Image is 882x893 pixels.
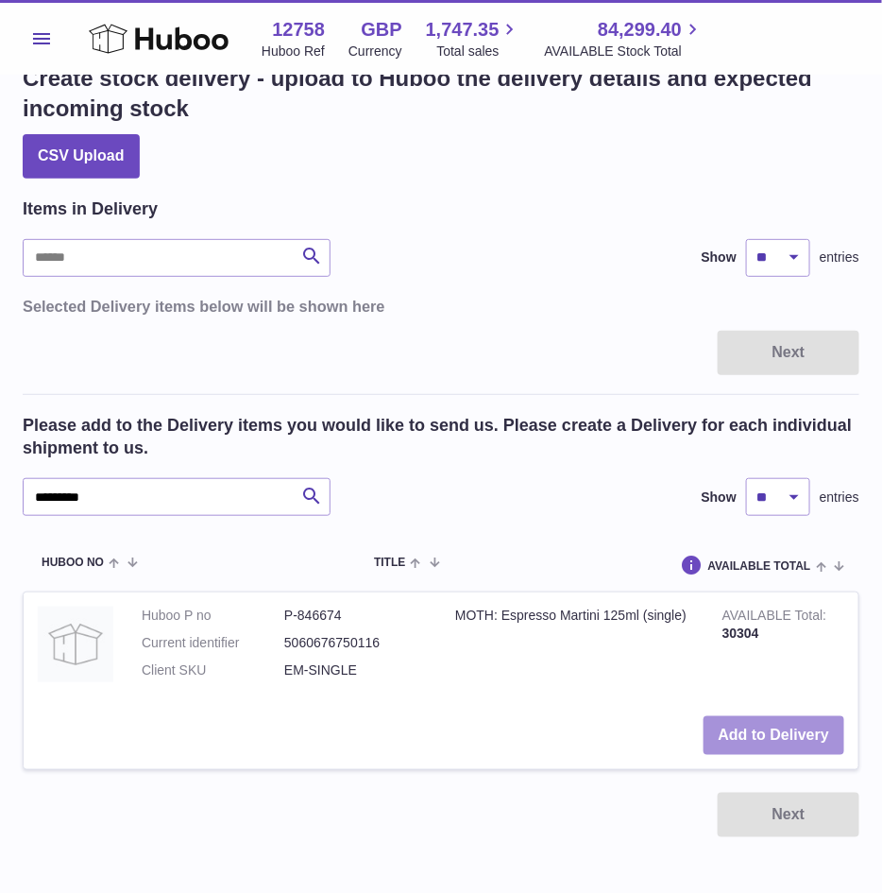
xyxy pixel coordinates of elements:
a: 1,747.35 Total sales [426,17,521,60]
h2: Please add to the Delivery items you would like to send us. Please create a Delivery for each ind... [23,414,859,460]
label: Show [702,249,737,266]
span: 84,299.40 [598,17,682,43]
strong: AVAILABLE Total [722,608,827,627]
a: 84,299.40 AVAILABLE Stock Total [545,17,704,60]
span: Huboo no [42,557,104,569]
span: entries [820,489,859,507]
h2: Items in Delivery [23,197,158,220]
span: 1,747.35 [426,17,500,43]
dd: EM-SINGLE [284,661,427,679]
td: MOTH: Espresso Martini 125ml (single) [441,592,708,703]
h1: Create stock delivery - upload to Huboo the delivery details and expected incoming stock [23,63,859,125]
button: Add to Delivery [704,716,844,755]
span: Title [374,557,405,569]
dd: 5060676750116 [284,634,427,652]
dt: Client SKU [142,661,284,679]
div: Currency [348,43,402,60]
span: entries [820,249,859,266]
div: Huboo Ref [262,43,325,60]
span: Total sales [436,43,520,60]
dt: Huboo P no [142,607,284,625]
img: MOTH: Espresso Martini 125ml (single) [38,607,113,682]
dd: P-846674 [284,607,427,625]
dt: Current identifier [142,634,284,652]
strong: 12758 [272,17,325,43]
span: AVAILABLE Stock Total [545,43,704,60]
label: Show [702,489,737,507]
td: 30304 [708,592,858,703]
strong: GBP [361,17,401,43]
button: CSV Upload [23,134,140,179]
span: AVAILABLE Total [708,560,811,573]
h3: Selected Delivery items below will be shown here [23,296,859,317]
